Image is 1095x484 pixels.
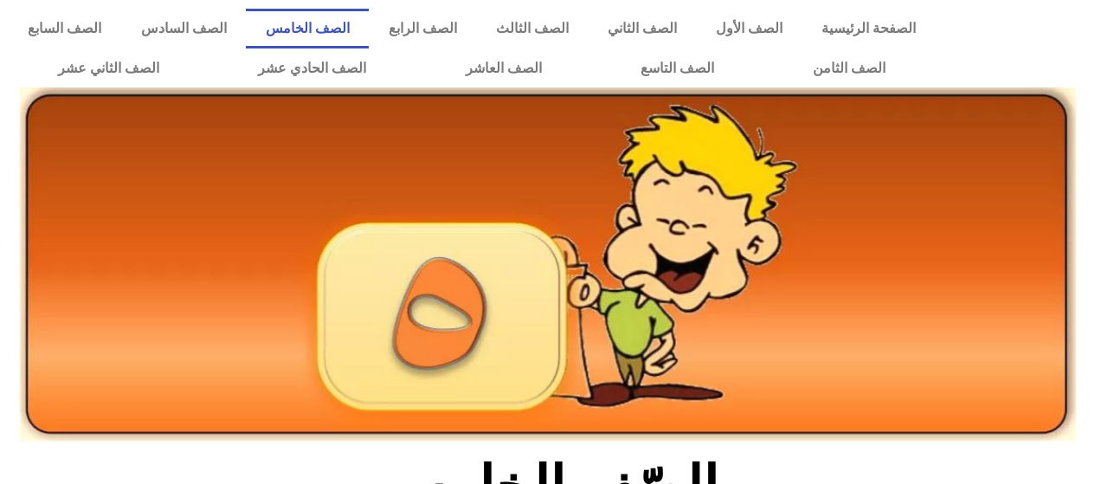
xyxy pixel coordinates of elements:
a: الصف السابع [9,9,121,48]
a: الصف التاسع [591,48,763,88]
a: الصف الثالث [476,9,588,48]
a: الصف العاشر [416,48,591,88]
a: الصف الأول [696,9,802,48]
a: الصف السادس [121,9,246,48]
a: الصف الرابع [369,9,476,48]
a: الصف الثاني عشر [9,48,209,88]
a: الصفحة الرئيسية [802,9,935,48]
a: الصف الثامن [763,48,935,88]
a: الصف الخامس [246,9,369,48]
a: الصف الثاني [588,9,696,48]
a: الصف الحادي عشر [209,48,415,88]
